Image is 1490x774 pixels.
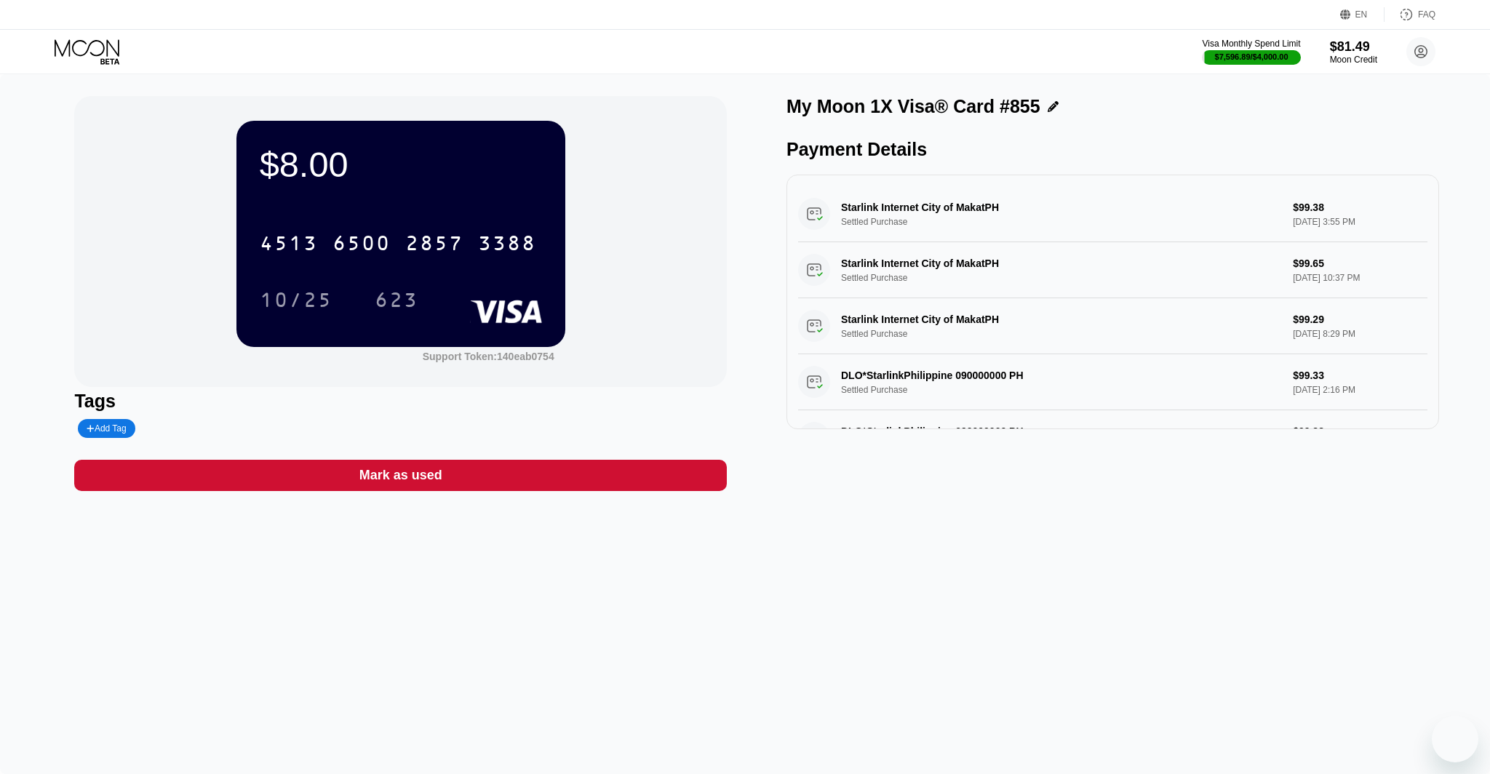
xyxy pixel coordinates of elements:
[1452,713,1481,727] iframe: Number of unread messages
[74,391,727,412] div: Tags
[1215,52,1288,61] div: $7,596.89 / $4,000.00
[364,282,429,318] div: 623
[478,234,536,257] div: 3388
[786,96,1040,117] div: My Moon 1X Visa® Card #855
[786,139,1439,160] div: Payment Details
[260,290,332,314] div: 10/25
[423,351,554,362] div: Support Token:140eab0754
[1418,9,1435,20] div: FAQ
[87,423,126,434] div: Add Tag
[405,234,463,257] div: 2857
[249,282,343,318] div: 10/25
[1340,7,1385,22] div: EN
[1330,39,1377,65] div: $81.49Moon Credit
[1202,39,1300,49] div: Visa Monthly Spend Limit
[375,290,418,314] div: 623
[359,467,442,484] div: Mark as used
[1330,55,1377,65] div: Moon Credit
[260,234,318,257] div: 4513
[1355,9,1368,20] div: EN
[260,144,542,185] div: $8.00
[1202,39,1300,65] div: Visa Monthly Spend Limit$7,596.89/$4,000.00
[74,460,727,491] div: Mark as used
[78,419,135,438] div: Add Tag
[1385,7,1435,22] div: FAQ
[251,225,545,261] div: 4513650028573388
[332,234,391,257] div: 6500
[1432,716,1478,762] iframe: Button to launch messaging window, 1 unread message
[1330,39,1377,55] div: $81.49
[423,351,554,362] div: Support Token: 140eab0754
